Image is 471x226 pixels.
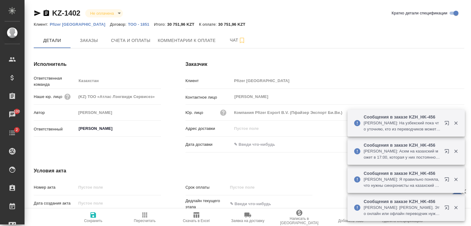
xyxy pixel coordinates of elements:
p: Договор: [110,22,128,27]
p: Сообщения в заказе KZH_HK-456 [364,114,440,120]
p: [PERSON_NAME]: Я правильно поняла, что нужны синхронисты на казахский и на узбекский? Сколько по ... [364,176,440,189]
span: Написать в [GEOGRAPHIC_DATA] [277,217,321,225]
button: Закрыть [450,120,462,126]
a: ТОО - 1851 [128,21,154,27]
button: Open [158,128,159,129]
p: Срок оплаты [186,184,228,190]
h4: Исполнитель [34,61,161,68]
input: Пустое поле [232,124,464,133]
a: Pfizer [GEOGRAPHIC_DATA] [50,21,110,27]
button: Не оплачена [88,11,116,16]
p: Клиент: [34,22,50,27]
span: Заявка на доставку [231,219,264,223]
p: Наше юр. лицо [34,94,62,100]
p: Ответственный [34,126,76,132]
p: Сообщения в заказе KZH_HK-456 [364,142,440,148]
span: Чат [223,36,252,44]
input: ✎ Введи что-нибудь [232,140,285,149]
input: Пустое поле [76,108,161,117]
button: Закрыть [450,177,462,182]
button: Открыть в новой вкладке [441,145,455,160]
button: Закрыть [450,205,462,210]
p: Дата создания акта [34,200,76,206]
p: [PERSON_NAME]: Асем на казахский может в 17:00, которая у них постоянно переводит [364,148,440,160]
button: Скопировать ссылку [43,9,50,17]
p: Номер акта [34,184,76,190]
span: Скачать в Excel [183,219,209,223]
p: Юр. лицо [186,110,203,116]
svg: Подписаться [238,37,246,44]
p: 30 751,96 KZT [218,22,250,27]
span: Добавить Todo [338,219,363,223]
button: Открыть в новой вкладке [441,202,455,216]
span: Заказы [74,37,104,44]
p: Сообщения в заказе KZH_HK-456 [364,170,440,176]
span: Сохранить [84,219,102,223]
input: Пустое поле [232,108,464,117]
button: Скачать в Excel [170,209,222,226]
h4: Условия акта [34,167,312,175]
input: Пустое поле [76,183,161,192]
p: К оплате: [199,22,218,27]
a: KZ-1402 [52,9,80,17]
span: 100 [10,108,24,115]
button: Закрыть [450,149,462,154]
a: 2 [2,125,23,141]
p: [PERSON_NAME]: На узбекский пока что уточняю, кто из переводчиков может [DATE] подключиться [364,120,440,132]
p: ТОО - 1851 [128,22,154,27]
span: Пересчитать [134,219,156,223]
p: 30 751,96 KZT [167,22,199,27]
p: Контактное лицо [186,94,232,100]
input: Пустое поле [76,92,161,101]
button: Скопировать ссылку для ЯМессенджера [34,9,41,17]
span: Счета и оплаты [111,37,151,44]
input: ✎ Введи что-нибудь [228,199,281,208]
p: Ответственная команда [34,75,76,88]
span: Кратко детали спецификации [392,10,447,16]
p: Итого: [154,22,167,27]
p: Сообщения в заказе KZH_HK-456 [364,198,440,205]
span: 2 [12,127,21,133]
p: Дедлайн текущего этапа [186,198,228,210]
p: Дата доставки [186,141,232,148]
input: Пустое поле [76,199,130,208]
input: Пустое поле [228,183,281,192]
input: Пустое поле [232,76,464,85]
p: Клиент [186,78,232,84]
button: Сохранить [67,209,119,226]
span: Комментарии к оплате [158,37,216,44]
p: Адрес доставки [186,126,232,132]
button: Добавить Todo [325,209,377,226]
span: Детали [37,37,67,44]
div: Не оплачена [85,9,123,17]
button: Пересчитать [119,209,170,226]
button: Открыть в новой вкладке [441,117,455,132]
p: Pfizer [GEOGRAPHIC_DATA] [50,22,110,27]
p: [PERSON_NAME]: [PERSON_NAME]. Это онлайн или офлайн переводчик нужен? И какой язык? [PERSON_NAME] ? [364,205,440,217]
p: Автор [34,110,76,116]
button: Написать в [GEOGRAPHIC_DATA] [274,209,325,226]
button: Открыть в новой вкладке [441,173,455,188]
a: 100 [2,107,23,122]
button: Заявка на доставку [222,209,274,226]
h4: Заказчик [186,61,464,68]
